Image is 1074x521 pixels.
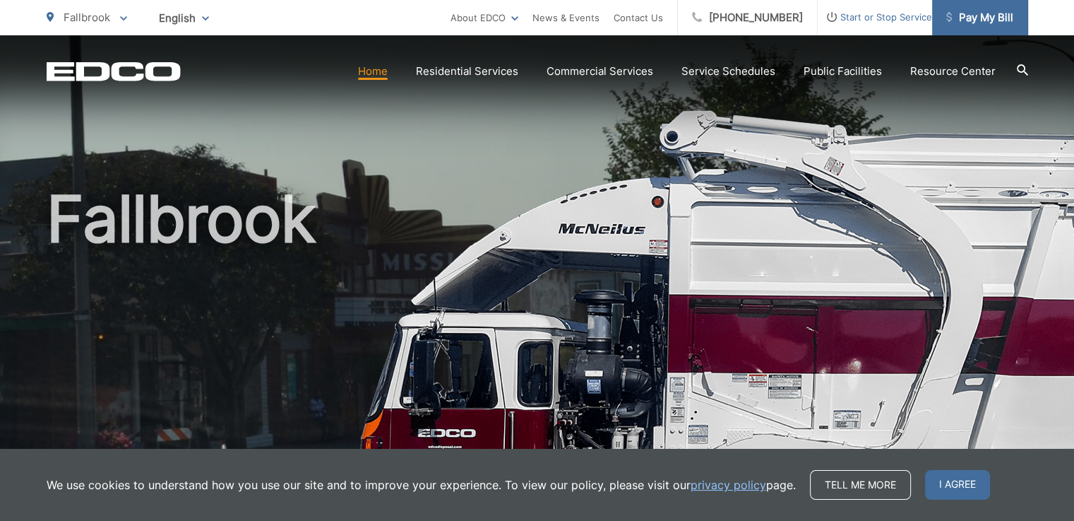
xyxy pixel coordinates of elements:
[804,63,882,80] a: Public Facilities
[925,470,990,500] span: I agree
[681,63,775,80] a: Service Schedules
[451,9,518,26] a: About EDCO
[547,63,653,80] a: Commercial Services
[358,63,388,80] a: Home
[810,470,911,500] a: Tell me more
[148,6,220,30] span: English
[691,476,766,493] a: privacy policy
[910,63,996,80] a: Resource Center
[47,62,181,81] a: EDCD logo. Return to the homepage.
[416,63,518,80] a: Residential Services
[532,9,599,26] a: News & Events
[614,9,663,26] a: Contact Us
[946,9,1013,26] span: Pay My Bill
[64,11,110,24] span: Fallbrook
[47,476,796,493] p: We use cookies to understand how you use our site and to improve your experience. To view our pol...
